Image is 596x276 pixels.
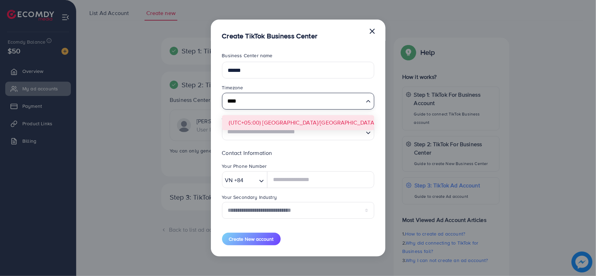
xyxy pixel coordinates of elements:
input: Search for option [245,175,256,186]
label: Your Phone Number [222,163,267,170]
div: Search for option [222,124,374,140]
input: Search for option [225,95,363,107]
legend: Business Center name [222,52,374,62]
h5: Create TikTok Business Center [222,31,318,41]
label: Country or region [222,115,262,122]
div: Search for option [222,93,374,110]
input: Search for option [225,126,363,139]
span: Create New account [229,236,274,243]
label: Timezone [222,84,243,91]
button: Create New account [222,233,281,245]
div: Search for option [222,171,268,188]
li: (UTC+05:00) [GEOGRAPHIC_DATA]/[GEOGRAPHIC_DATA] [222,115,374,130]
p: Contact Information [222,149,374,157]
span: +84 [234,175,243,185]
span: VN [225,175,233,185]
button: Close [369,24,376,38]
label: Your Secondary Industry [222,194,277,201]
